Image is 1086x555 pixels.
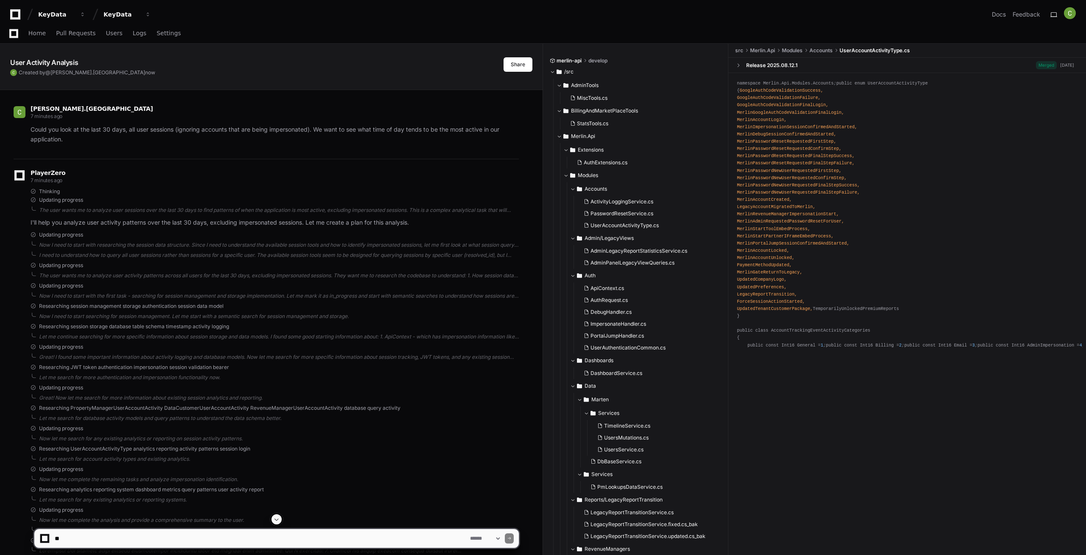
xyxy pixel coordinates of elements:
[39,344,83,350] span: Updating progress
[737,285,787,290] span: UpdatedPreferences,
[840,47,910,54] span: UserAccountActivityType.cs
[594,444,724,456] button: UsersService.cs
[737,277,787,282] span: UpdatedCompanyLogo,
[56,31,95,36] span: Pull Requests
[570,269,729,282] button: Auth
[591,471,613,478] span: Services
[557,67,562,77] svg: Directory
[56,24,95,43] a: Pull Requests
[591,248,687,254] span: AdminLegacyReportStatisticsService.cs
[1082,343,1085,348] span: ;
[571,107,638,114] span: BillingAndMarketPlaceTools
[39,293,519,299] div: Now I need to start with the first task - searching for session management and storage implementa...
[39,188,60,195] span: Thinking
[39,415,519,422] div: Let me search for database activity models and query patterns to understand the data schema better.
[591,321,646,327] span: ImpersonateHandler.cs
[39,374,519,381] div: Let me search for more authentication and impersonation functionality now.
[504,57,532,72] button: Share
[563,169,729,182] button: Modules
[598,410,619,417] span: Services
[737,190,860,195] span: MerlinPasswordNewUserRequestedFinalStepFailure,
[737,255,795,260] span: MerlinAccountUnlocked,
[737,248,789,253] span: MerlinAccountLocked,
[820,343,823,348] span: 1
[39,323,229,330] span: Researching session storage database table schema timestamp activity logging
[585,357,613,364] span: Dashboards
[570,379,729,393] button: Data
[31,105,153,112] span: [PERSON_NAME].[GEOGRAPHIC_DATA]
[39,231,83,238] span: Updating progress
[591,309,632,316] span: DebugHandler.cs
[591,259,675,266] span: AdminPanelLegacyViewQueries.cs
[133,24,146,43] a: Logs
[104,10,140,19] div: KeyData
[570,182,729,196] button: Accounts
[1060,62,1074,68] div: [DATE]
[737,241,849,246] span: MerlinPortalJumpSessionConfirmedAndStarted,
[567,92,724,104] button: MiscTools.cs
[39,262,83,269] span: Updating progress
[597,484,663,490] span: PmLookupsDataService.cs
[580,208,724,220] button: PasswordResetService.cs
[594,432,724,444] button: UsersMutations.cs
[45,69,50,76] span: @
[584,394,589,405] svg: Directory
[39,252,519,259] div: I need to understand how to query all user sessions rather than sessions for a specific user. The...
[591,210,653,217] span: PasswordResetService.cs
[39,354,519,361] div: Great! I found some important information about activity logging and database models. Now let me ...
[39,456,519,462] div: Let me search for account activity types and existing analytics.
[145,69,155,76] span: now
[563,80,568,90] svg: Directory
[577,381,582,391] svg: Directory
[823,343,826,348] span: ;
[584,406,729,420] button: Services
[591,297,628,304] span: AuthRequest.cs
[737,168,841,173] span: MerlinPasswordNewUserRequestedFirstStep,
[39,384,83,391] span: Updating progress
[737,153,854,158] span: MerlinPasswordResetRequestedFinalStepSuccess,
[975,343,977,348] span: ;
[39,207,519,214] div: The user wants me to analyze user sessions over the last 30 days to find patterns of when the app...
[563,143,729,157] button: Extensions
[577,468,729,481] button: Services
[737,124,857,130] span: MerlinImpersonationSessionConfirmedAndStarted,
[737,175,847,180] span: MerlinPasswordNewUserRequestedConfirmStep,
[588,57,607,64] span: develop
[737,197,792,202] span: MerlinAccountCreated,
[1079,343,1082,348] span: 4
[563,131,568,141] svg: Directory
[591,509,674,516] span: LegacyReportTransitionService.cs
[31,125,519,144] p: Could you look at the last 30 days, all user sessions (ignoring accounts that are being impersona...
[580,342,724,354] button: UserAuthenticationCommon.cs
[35,7,89,22] button: KeyData
[580,367,724,379] button: DashboardService.cs
[737,234,834,239] span: MerlinStartPartnerIFrameEmbedProcess,
[39,435,519,442] div: Now let me search for any existing analytics or reporting on session activity patterns.
[750,47,775,54] span: Merlin.Api
[737,306,813,311] span: UpdatedTenantCustomerPackage,
[10,69,17,76] img: ACg8ocIMhgArYgx6ZSQUNXU5thzs6UsPf9rb_9nFAWwzqr8JC4dkNA=s96-c
[39,313,519,320] div: Now I need to start searching for session management. Let me start with a semantic search for ses...
[604,446,644,453] span: UsersService.cs
[782,47,803,54] span: Modules
[604,423,650,429] span: TimelineService.cs
[31,218,519,228] p: I'll help you analyze user activity patterns over the last 30 days, excluding impersonated sessio...
[39,405,400,411] span: Researching PropertyManagerUserAccountActivity DataCustomerUserAccountActivity RevenueManagerUser...
[580,257,724,269] button: AdminPanelLegacyViewQueries.cs
[39,242,519,248] div: Now I need to start with researching the session data structure. Since I need to understand the a...
[571,82,599,89] span: AdminTools
[585,272,596,279] span: Auth
[50,69,145,76] span: [PERSON_NAME].[GEOGRAPHIC_DATA]
[737,132,836,137] span: MerlinDebugSessionConfirmedAndStarted,
[100,7,154,22] button: KeyData
[591,285,624,292] span: ApiContext.cs
[992,10,1006,19] a: Docs
[28,31,46,36] span: Home
[570,354,729,367] button: Dashboards
[591,332,644,339] span: PortalJumpHandler.cs
[972,343,975,348] span: 3
[746,62,798,69] div: Release 2025.08.12.1
[737,183,860,188] span: MerlinPasswordNewUserRequestedFinalStepSuccess,
[585,496,663,503] span: Reports/LegacyReportTransition
[567,118,724,130] button: StatsTools.cs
